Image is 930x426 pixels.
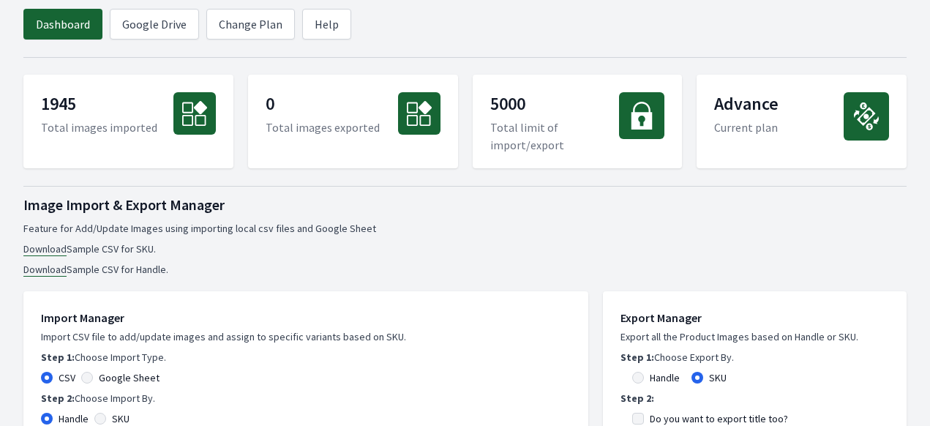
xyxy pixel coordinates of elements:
b: Step 2: [620,392,654,405]
p: 1945 [41,92,157,119]
p: Total limit of import/export [490,119,620,154]
h1: Image Import & Export Manager [23,195,907,215]
p: Feature for Add/Update Images using importing local csv files and Google Sheet [23,221,907,236]
label: Handle [59,411,89,426]
p: Total images imported [41,119,157,136]
a: Dashboard [23,9,102,40]
a: Help [302,9,351,40]
a: Download [23,263,67,277]
a: Google Drive [110,9,199,40]
h1: Export Manager [620,309,889,326]
li: Sample CSV for Handle. [23,262,907,277]
p: Import CSV file to add/update images and assign to specific variants based on SKU. [41,329,571,344]
b: Step 2: [41,392,75,405]
p: Choose Import By. [41,391,571,406]
p: Choose Import Type. [41,350,571,365]
label: Do you want to export title too? [650,411,788,426]
h1: Import Manager [41,309,571,326]
p: Choose Export By. [620,350,889,365]
p: Export all the Product Images based on Handle or SKU. [620,329,889,344]
b: Step 1: [620,351,654,364]
p: Advance [714,92,779,119]
p: 0 [266,92,380,119]
li: Sample CSV for SKU. [23,242,907,256]
p: Total images exported [266,119,380,136]
p: 5000 [490,92,620,119]
label: Handle [650,370,680,385]
a: Download [23,242,67,256]
a: Change Plan [206,9,295,40]
label: Google Sheet [99,370,160,385]
b: Step 1: [41,351,75,364]
label: SKU [112,411,130,426]
label: SKU [709,370,727,385]
label: CSV [59,370,75,385]
p: Current plan [714,119,779,136]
